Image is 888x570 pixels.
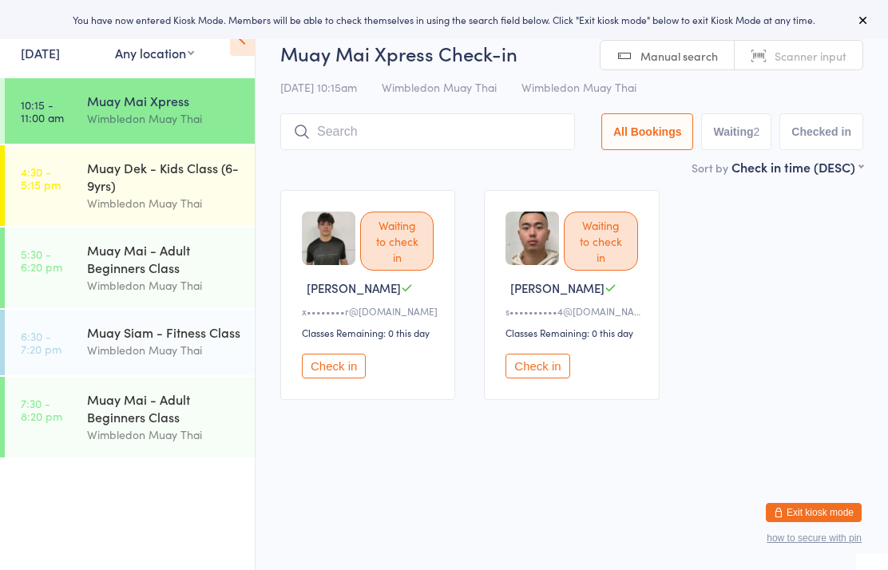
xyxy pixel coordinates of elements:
div: Muay Siam - Fitness Class [87,323,241,341]
time: 10:15 - 11:00 am [21,98,64,124]
span: Scanner input [775,48,846,64]
div: s••••••••••4@[DOMAIN_NAME] [505,304,642,318]
button: All Bookings [601,113,694,150]
div: Classes Remaining: 0 this day [505,326,642,339]
div: Muay Mai - Adult Beginners Class [87,390,241,426]
span: Wimbledon Muay Thai [382,79,497,95]
span: [PERSON_NAME] [307,279,401,296]
div: Wimbledon Muay Thai [87,276,241,295]
img: image1705296085.png [302,212,355,265]
span: Wimbledon Muay Thai [521,79,636,95]
a: 10:15 -11:00 amMuay Mai XpressWimbledon Muay Thai [5,78,255,144]
a: 7:30 -8:20 pmMuay Mai - Adult Beginners ClassWimbledon Muay Thai [5,377,255,457]
div: x••••••••r@[DOMAIN_NAME] [302,304,438,318]
button: Checked in [779,113,863,150]
button: Exit kiosk mode [766,503,862,522]
span: Manual search [640,48,718,64]
time: 5:30 - 6:20 pm [21,247,62,273]
time: 4:30 - 5:15 pm [21,165,61,191]
div: Classes Remaining: 0 this day [302,326,438,339]
label: Sort by [692,160,728,176]
time: 6:30 - 7:20 pm [21,330,61,355]
input: Search [280,113,575,150]
div: Muay Mai - Adult Beginners Class [87,241,241,276]
div: You have now entered Kiosk Mode. Members will be able to check themselves in using the search fie... [26,13,862,26]
div: 2 [754,125,760,138]
a: 5:30 -6:20 pmMuay Mai - Adult Beginners ClassWimbledon Muay Thai [5,228,255,308]
a: 6:30 -7:20 pmMuay Siam - Fitness ClassWimbledon Muay Thai [5,310,255,375]
button: Check in [302,354,366,378]
time: 7:30 - 8:20 pm [21,397,62,422]
div: Muay Dek - Kids Class (6-9yrs) [87,159,241,194]
div: Wimbledon Muay Thai [87,194,241,212]
div: Any location [115,44,194,61]
span: [DATE] 10:15am [280,79,357,95]
button: how to secure with pin [767,532,862,544]
div: Check in time (DESC) [731,158,863,176]
a: [DATE] [21,44,60,61]
div: Wimbledon Muay Thai [87,341,241,359]
span: [PERSON_NAME] [510,279,605,296]
div: Muay Mai Xpress [87,92,241,109]
div: Waiting to check in [360,212,434,271]
button: Waiting2 [701,113,771,150]
div: Wimbledon Muay Thai [87,109,241,128]
a: 4:30 -5:15 pmMuay Dek - Kids Class (6-9yrs)Wimbledon Muay Thai [5,145,255,226]
h2: Muay Mai Xpress Check-in [280,40,863,66]
div: Wimbledon Muay Thai [87,426,241,444]
div: Waiting to check in [564,212,637,271]
button: Check in [505,354,569,378]
img: image1749507678.png [505,212,559,265]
